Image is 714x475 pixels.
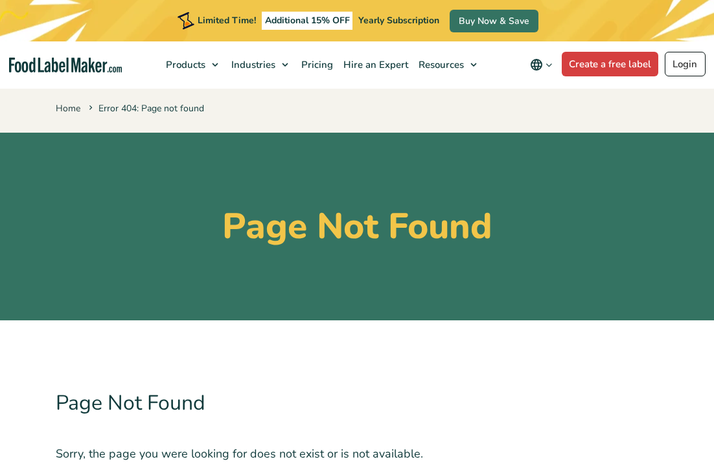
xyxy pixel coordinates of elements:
a: Home [56,102,80,115]
a: Pricing [295,41,337,88]
span: Industries [227,58,277,71]
span: Resources [415,58,465,71]
button: Change language [521,52,562,78]
h2: Page Not Found [56,372,658,434]
a: Resources [412,41,483,88]
a: Industries [225,41,295,88]
a: Products [159,41,225,88]
span: Hire an Expert [340,58,409,71]
a: Buy Now & Save [450,10,538,32]
span: Pricing [297,58,334,71]
a: Create a free label [562,52,659,76]
span: Limited Time! [198,14,256,27]
span: Error 404: Page not found [86,102,204,115]
span: Additional 15% OFF [262,12,353,30]
span: Products [162,58,207,71]
a: Food Label Maker homepage [9,58,122,72]
a: Hire an Expert [337,41,412,88]
a: Login [665,52,706,76]
h1: Page Not Found [56,205,658,248]
span: Yearly Subscription [358,14,439,27]
p: Sorry, the page you were looking for does not exist or is not available. [56,445,658,463]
